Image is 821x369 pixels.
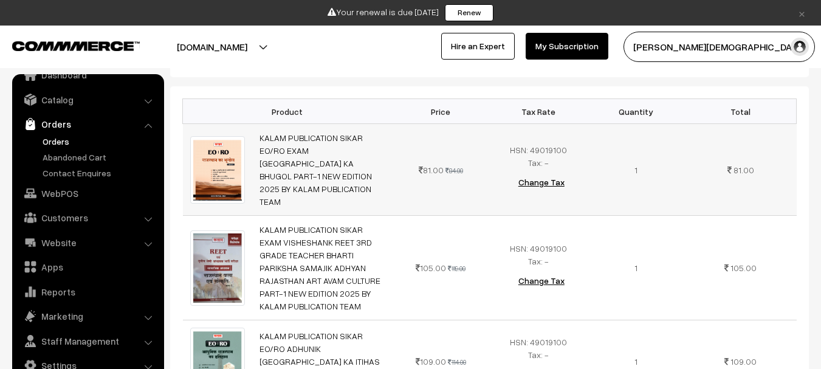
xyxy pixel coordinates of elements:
button: Change Tax [509,267,574,294]
span: HSN: 49019100 Tax: - [510,145,567,168]
a: Abandoned Cart [40,151,160,164]
span: 109.00 [730,356,757,367]
div: Your renewal is due [DATE] [4,4,817,21]
span: 109.00 [416,356,446,367]
a: Orders [40,135,160,148]
img: COMMMERCE [12,41,140,50]
a: Apps [15,256,160,278]
th: Product [183,99,392,124]
a: Customers [15,207,160,229]
th: Total [685,99,797,124]
strike: 119.00 [448,264,465,272]
th: Tax Rate [489,99,587,124]
a: Orders [15,113,160,135]
span: 1 [634,263,637,273]
button: [PERSON_NAME][DEMOGRAPHIC_DATA] [623,32,815,62]
img: user [791,38,809,56]
button: [DOMAIN_NAME] [134,32,290,62]
span: HSN: 49019100 Tax: - [510,337,567,360]
button: Change Tax [509,169,574,196]
span: HSN: 49019100 Tax: - [510,243,567,266]
a: Renew [445,4,493,21]
strike: 84.00 [445,167,463,174]
a: Contact Enquires [40,167,160,179]
img: QC.jpg [190,136,246,203]
a: WebPOS [15,182,160,204]
a: Website [15,232,160,253]
a: KALAM PUBLICATION SIKAR EO/RO EXAM [GEOGRAPHIC_DATA] KA BHUGOL PART-1 NEW EDITION 2025 BY KALAM P... [259,133,372,207]
a: Reports [15,281,160,303]
a: Marketing [15,305,160,327]
th: Price [392,99,490,124]
span: 81.00 [733,165,754,175]
th: Quantity [587,99,685,124]
span: 105.00 [416,263,446,273]
a: COMMMERCE [12,38,119,52]
a: My Subscription [526,33,608,60]
span: 1 [634,356,637,367]
span: 105.00 [730,263,757,273]
strike: 114.00 [448,358,466,366]
a: × [794,5,810,20]
a: KALAM PUBLICATION SIKAR EXAM VISHESHANK REET 3RD GRADE TEACHER BHARTI PARIKSHA SAMAJIK ADHYAN RAJ... [259,224,380,311]
a: Staff Management [15,330,160,352]
img: GT.jpeg [190,230,246,306]
a: Hire an Expert [441,33,515,60]
a: Dashboard [15,64,160,86]
span: 81.00 [419,165,444,175]
span: 1 [634,165,637,175]
a: Catalog [15,89,160,111]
